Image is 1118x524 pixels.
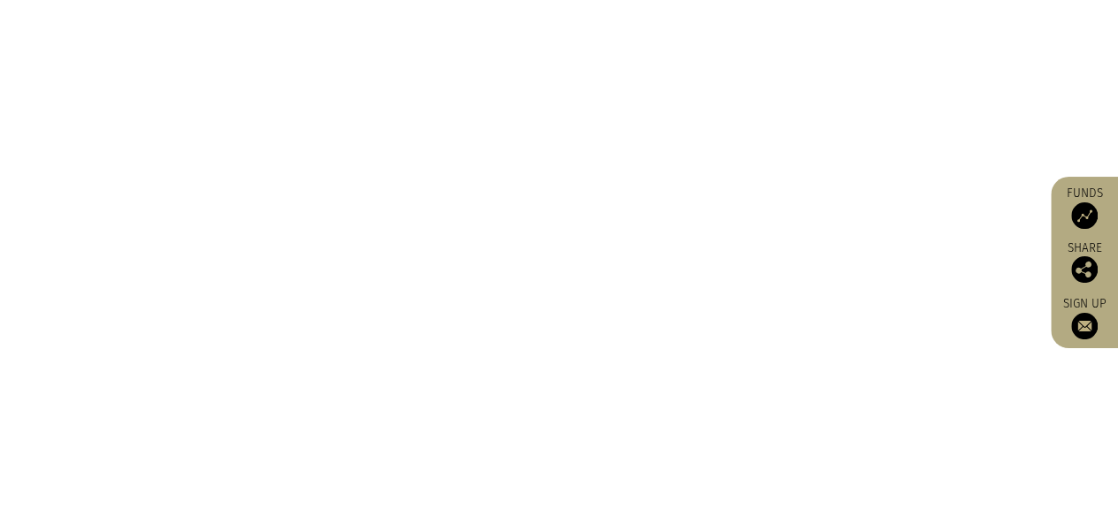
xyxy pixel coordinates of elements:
[1060,296,1109,339] a: Sign up
[1071,202,1098,229] img: Access Funds
[1071,313,1098,339] img: Sign up to our newsletter
[1071,256,1098,283] img: Share this post
[1060,186,1109,229] a: Funds
[1060,242,1109,283] div: Share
